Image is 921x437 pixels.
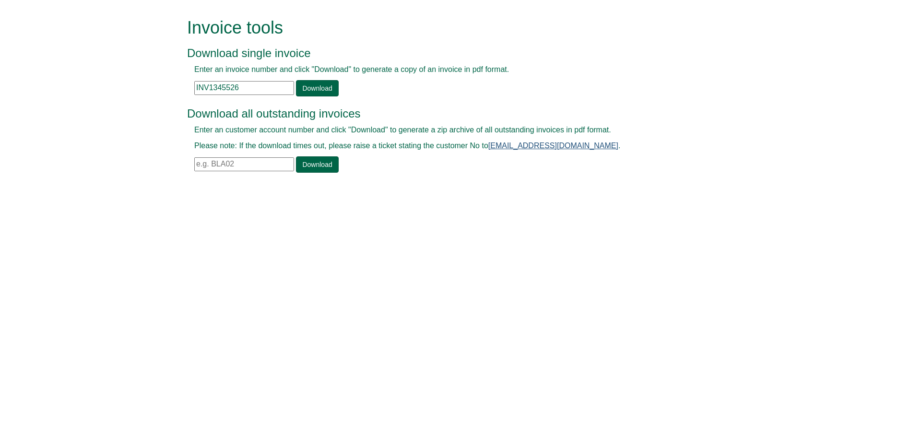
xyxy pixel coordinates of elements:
h3: Download single invoice [187,47,712,59]
input: e.g. INV1234 [194,81,294,95]
input: e.g. BLA02 [194,157,294,171]
a: [EMAIL_ADDRESS][DOMAIN_NAME] [488,142,618,150]
a: Download [296,156,338,173]
p: Enter an invoice number and click "Download" to generate a copy of an invoice in pdf format. [194,64,705,75]
h1: Invoice tools [187,18,712,37]
p: Enter an customer account number and click "Download" to generate a zip archive of all outstandin... [194,125,705,136]
h3: Download all outstanding invoices [187,107,712,120]
p: Please note: If the download times out, please raise a ticket stating the customer No to . [194,141,705,152]
a: Download [296,80,338,96]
